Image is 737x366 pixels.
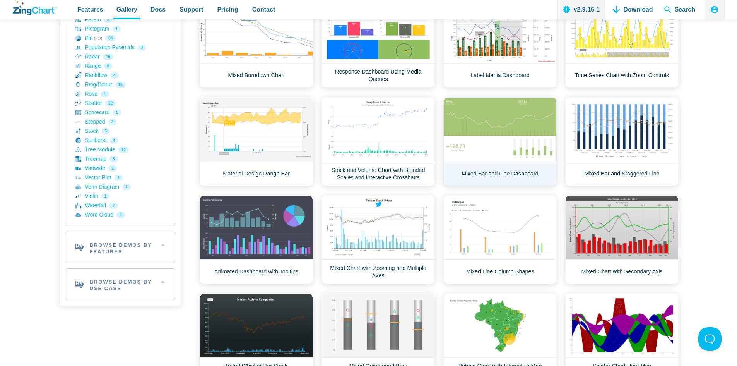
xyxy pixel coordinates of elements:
span: Pricing [217,4,238,15]
span: Gallery [116,4,137,15]
a: Mixed Chart with Secondary Axis [565,195,679,284]
a: ZingChart Logo. Click to return to the homepage [13,1,57,15]
span: Support [180,4,203,15]
span: Features [77,4,103,15]
a: Mixed Line Column Shapes [443,195,557,284]
a: Mixed Chart with Zooming and Multiple Axes [321,195,435,284]
a: Mixed Bar and Line Dashboard [443,97,557,186]
iframe: Toggle Customer Support [698,327,722,351]
h2: Browse Demos By Use Case [65,269,175,300]
span: Contact [252,4,275,15]
span: Docs [150,4,166,15]
h2: Browse Demos By Features [65,232,175,263]
a: Mixed Bar and Staggered Line [565,97,679,186]
a: Stock and Volume Chart with Blended Scales and Interactive Crosshairs [321,97,435,186]
a: Material Design Range Bar [200,97,313,186]
a: Animated Dashboard with Tooltips [200,195,313,284]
